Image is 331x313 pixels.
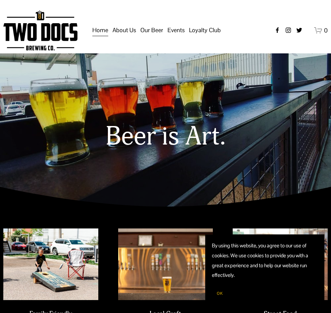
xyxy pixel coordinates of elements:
span: Our Beer [140,25,163,36]
a: Home [92,24,108,37]
a: twitter-unauth [296,27,303,33]
a: Facebook [274,27,281,33]
a: instagram-unauth [285,27,292,33]
p: By using this website, you agree to our use of cookies. We use cookies to provide you with a grea... [212,241,318,281]
a: 0 items in cart [314,26,328,34]
a: folder dropdown [113,24,136,37]
a: folder dropdown [189,24,221,37]
button: OK [212,287,228,300]
span: OK [217,291,223,296]
img: A glass of beer with the logo of Two Docs Brewing Company, placed on a bar counter with a blurred... [118,228,213,300]
a: folder dropdown [140,24,163,37]
span: Events [167,25,185,36]
a: folder dropdown [167,24,185,37]
section: Cookie banner [205,234,324,306]
span: Loyalty Club [189,25,221,36]
span: About Us [113,25,136,36]
img: Two Docs Brewing Co. [3,10,77,50]
img: A girl playing cornhole outdoors on a sunny day, with parked cars and a building in the backgroun... [3,228,98,300]
h1: Beer is Art. [4,122,327,151]
span: 0 [324,27,328,34]
img: People sitting and socializing outdoors at a festival or event in the late afternoon, with some p... [233,228,328,300]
